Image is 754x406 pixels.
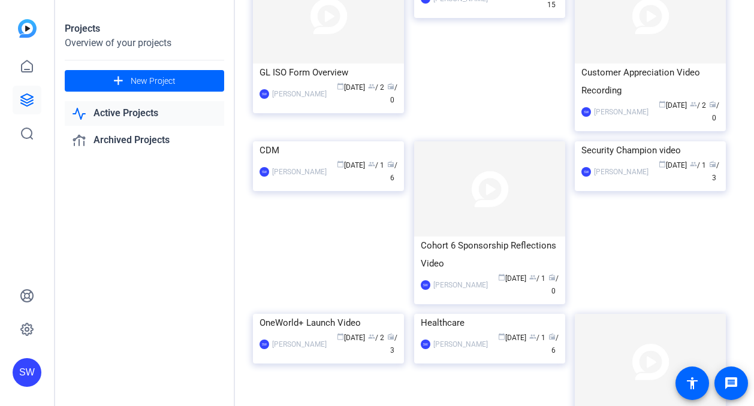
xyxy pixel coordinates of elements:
[421,280,430,290] div: SW
[260,167,269,177] div: SW
[659,160,666,168] span: calendar_today
[529,334,545,342] span: / 1
[260,340,269,349] div: SW
[498,274,526,283] span: [DATE]
[498,333,505,340] span: calendar_today
[260,141,397,159] div: CDM
[131,75,176,87] span: New Project
[724,376,738,390] mat-icon: message
[690,101,706,110] span: / 2
[548,274,559,295] span: / 0
[387,334,397,355] span: / 3
[387,83,397,104] span: / 0
[709,161,719,182] span: / 3
[498,334,526,342] span: [DATE]
[581,107,591,117] div: SW
[709,101,719,122] span: / 0
[260,89,269,99] div: SW
[368,83,375,90] span: group
[387,161,397,182] span: / 6
[421,237,559,272] div: Cohort 6 Sponsorship Reflections Video
[65,70,224,92] button: New Project
[111,74,126,89] mat-icon: add
[337,161,365,169] span: [DATE]
[421,340,430,349] div: SW
[387,160,394,168] span: radio
[337,160,344,168] span: calendar_today
[337,333,344,340] span: calendar_today
[387,83,394,90] span: radio
[433,338,488,350] div: [PERSON_NAME]
[337,334,365,342] span: [DATE]
[421,314,559,332] div: Healthcare
[387,333,394,340] span: radio
[659,161,687,169] span: [DATE]
[548,334,559,355] span: / 6
[272,166,327,178] div: [PERSON_NAME]
[659,101,687,110] span: [DATE]
[581,141,719,159] div: Security Champion video
[18,19,37,38] img: blue-gradient.svg
[368,161,384,169] span: / 1
[337,83,344,90] span: calendar_today
[685,376,699,390] mat-icon: accessibility
[529,274,536,281] span: group
[709,101,716,108] span: radio
[65,128,224,153] a: Archived Projects
[709,160,716,168] span: radio
[272,88,327,100] div: [PERSON_NAME]
[594,106,649,118] div: [PERSON_NAME]
[498,274,505,281] span: calendar_today
[368,334,384,342] span: / 2
[433,279,488,291] div: [PERSON_NAME]
[529,274,545,283] span: / 1
[260,314,397,332] div: OneWorld+ Launch Video
[368,160,375,168] span: group
[594,166,649,178] div: [PERSON_NAME]
[272,338,327,350] div: [PERSON_NAME]
[65,22,224,36] div: Projects
[659,101,666,108] span: calendar_today
[548,333,556,340] span: radio
[690,101,697,108] span: group
[690,160,697,168] span: group
[548,274,556,281] span: radio
[337,83,365,92] span: [DATE]
[368,333,375,340] span: group
[581,167,591,177] div: SW
[368,83,384,92] span: / 2
[690,161,706,169] span: / 1
[260,63,397,81] div: GL ISO Form Overview
[581,63,719,99] div: Customer Appreciation Video Recording
[65,101,224,126] a: Active Projects
[65,36,224,50] div: Overview of your projects
[529,333,536,340] span: group
[13,358,41,387] div: SW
